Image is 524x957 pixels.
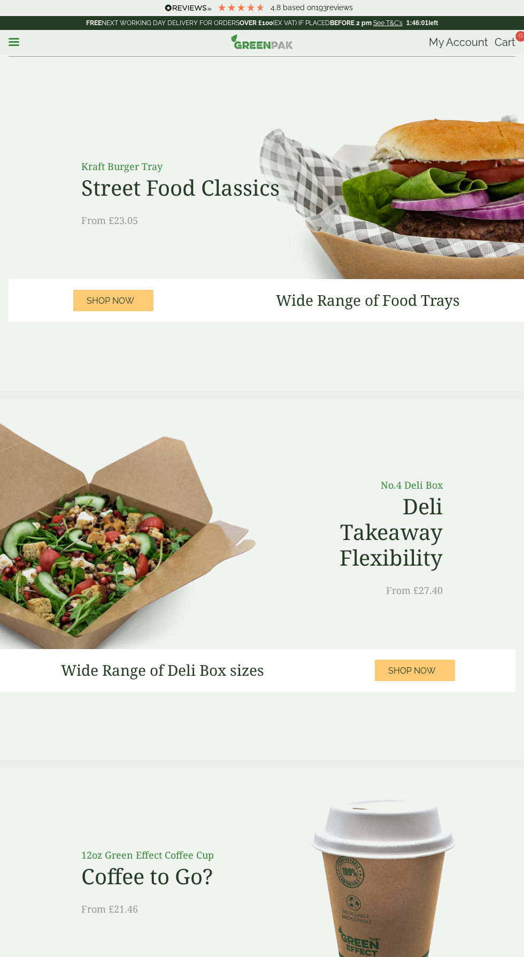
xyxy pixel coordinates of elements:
strong: BEFORE 2 pm [330,19,372,27]
span: From £21.46 [81,902,138,915]
h2: Deli Takeaway Flexibility [299,493,443,570]
a: See T&C's [373,19,403,27]
span: From £27.40 [386,584,443,597]
span: reviews [327,3,353,12]
strong: OVER £100 [240,19,273,27]
h3: Wide Range of Deli Box sizes [61,661,264,680]
span: Based on [283,3,315,12]
span: 193 [315,3,327,12]
p: Kraft Burger Tray [81,159,322,174]
p: 12oz Green Effect Coffee Cup [81,848,322,862]
span: From £23.05 [81,214,138,227]
div: 4.8 Stars [217,3,265,12]
a: My Account [429,34,488,50]
p: No.4 Deli Box [299,478,443,492]
span: My Account [429,36,488,49]
h2: Coffee to Go? [81,863,322,889]
span: Cart [495,36,515,49]
span: 4.8 [271,3,283,12]
span: Shop Now [388,666,436,676]
img: GreenPak Supplies [231,34,293,49]
a: Shop Now [375,660,455,681]
span: 1:46:01 [406,19,428,27]
strong: FREE [86,19,102,27]
h2: Street Food Classics [81,175,322,200]
a: Cart 0 [495,34,515,50]
span: left [428,19,438,27]
h3: Wide Range of Food Trays [276,291,460,310]
a: Shop Now [73,290,153,311]
span: Shop Now [87,296,134,306]
img: REVIEWS.io [165,4,211,12]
